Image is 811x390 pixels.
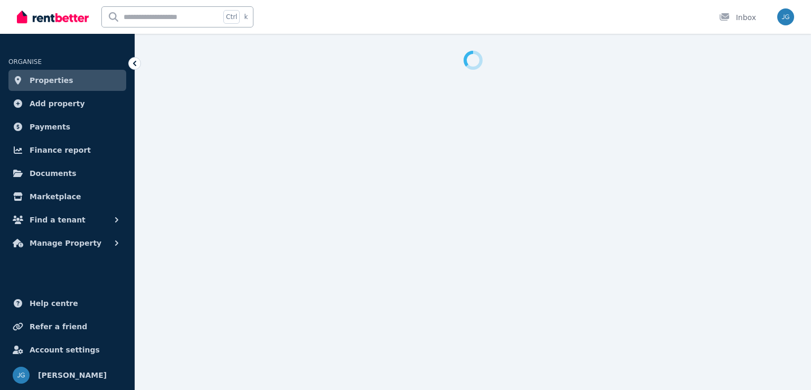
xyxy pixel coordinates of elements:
[30,167,77,180] span: Documents
[8,316,126,337] a: Refer a friend
[30,320,87,333] span: Refer a friend
[8,58,42,66] span: ORGANISE
[223,10,240,24] span: Ctrl
[30,343,100,356] span: Account settings
[17,9,89,25] img: RentBetter
[30,120,70,133] span: Payments
[30,297,78,310] span: Help centre
[777,8,794,25] img: Julian Garness
[8,209,126,230] button: Find a tenant
[8,140,126,161] a: Finance report
[8,163,126,184] a: Documents
[8,186,126,207] a: Marketplace
[8,93,126,114] a: Add property
[8,70,126,91] a: Properties
[8,233,126,254] button: Manage Property
[30,97,85,110] span: Add property
[30,190,81,203] span: Marketplace
[8,116,126,137] a: Payments
[719,12,756,23] div: Inbox
[30,213,86,226] span: Find a tenant
[38,369,107,382] span: [PERSON_NAME]
[30,144,91,156] span: Finance report
[13,367,30,384] img: Julian Garness
[8,293,126,314] a: Help centre
[30,74,73,87] span: Properties
[244,13,248,21] span: k
[8,339,126,360] a: Account settings
[30,237,101,249] span: Manage Property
